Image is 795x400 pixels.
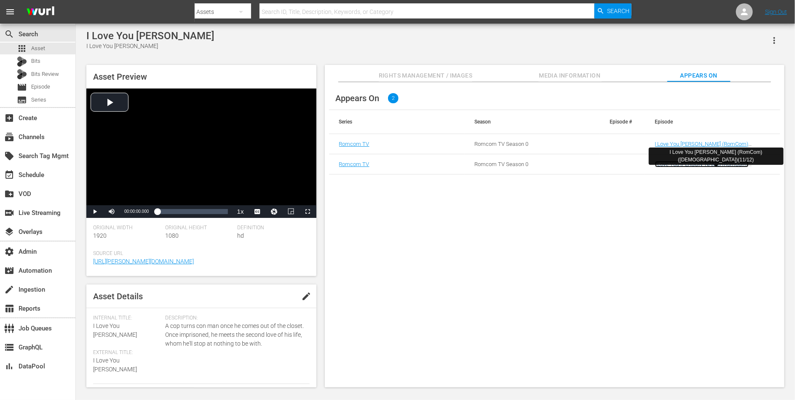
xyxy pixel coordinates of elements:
[17,43,27,54] span: Asset
[124,209,149,214] span: 00:00:00.000
[103,205,120,218] button: Mute
[165,232,179,239] span: 1080
[464,154,600,174] td: Romcom TV Season 0
[93,225,161,231] span: Original Width
[600,110,645,134] th: Episode #
[4,361,14,371] span: DataPool
[86,42,214,51] div: I Love You [PERSON_NAME]
[594,3,632,19] button: Search
[31,57,40,65] span: Bits
[336,93,380,103] span: Appears On
[4,208,14,218] span: Live Streaming
[86,205,103,218] button: Play
[339,161,369,167] a: Romcom TV
[645,110,780,134] th: Episode
[464,134,600,154] td: Romcom TV Season 0
[17,56,27,67] div: Bits
[165,315,305,322] span: Description:
[329,110,464,134] th: Series
[93,250,305,257] span: Source Url
[31,83,50,91] span: Episode
[5,7,15,17] span: menu
[17,95,27,105] span: Series
[93,72,147,82] span: Asset Preview
[4,132,14,142] span: Channels
[165,225,233,231] span: Original Height
[4,151,14,161] span: Search Tag Mgmt
[300,205,316,218] button: Fullscreen
[20,2,61,22] img: ans4CAIJ8jUAAAAAAAAAAAAAAAAAAAAAAAAgQb4GAAAAAAAAAAAAAAAAAAAAAAAAJMjXAAAAAAAAAAAAAAAAAAAAAAAAgAT5G...
[464,110,600,134] th: Season
[655,141,749,153] a: I Love You [PERSON_NAME] (RomCom)([DEMOGRAPHIC_DATA])(11/12)
[93,315,161,322] span: Internal Title:
[4,247,14,257] span: Admin
[93,322,137,338] span: I Love You [PERSON_NAME]
[301,291,311,301] span: edit
[4,323,14,333] span: Job Queues
[4,342,14,352] span: GraphQL
[607,3,629,19] span: Search
[4,266,14,276] span: Automation
[765,8,787,15] a: Sign Out
[339,141,369,147] a: Romcom TV
[165,322,305,348] span: A cop turns con man once he comes out of the closet. Once imprisoned, he meets the second love of...
[652,149,780,163] div: I Love You [PERSON_NAME] (RomCom)([DEMOGRAPHIC_DATA])(11/12)
[4,113,14,123] span: Create
[93,258,194,265] a: [URL][PERSON_NAME][DOMAIN_NAME]
[4,170,14,180] span: Schedule
[4,303,14,314] span: Reports
[4,285,14,295] span: Ingestion
[93,349,161,356] span: External Title:
[283,205,300,218] button: Picture-in-Picture
[388,93,399,103] span: 2
[232,205,249,218] button: Playback Rate
[31,70,59,78] span: Bits Review
[379,70,472,81] span: Rights Management / Images
[266,205,283,218] button: Jump To Time
[93,357,137,373] span: I Love You [PERSON_NAME]
[237,232,244,239] span: hd
[93,232,107,239] span: 1920
[667,70,731,81] span: Appears On
[86,89,316,218] div: Video Player
[86,30,214,42] div: I Love You [PERSON_NAME]
[249,205,266,218] button: Captions
[4,227,14,237] span: Overlays
[296,286,316,306] button: edit
[31,44,45,53] span: Asset
[538,70,602,81] span: Media Information
[93,291,143,301] span: Asset Details
[4,29,14,39] span: Search
[237,225,305,231] span: Definition
[31,96,46,104] span: Series
[17,69,27,79] div: Bits Review
[4,189,14,199] span: VOD
[17,82,27,92] span: Episode
[157,209,228,214] div: Progress Bar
